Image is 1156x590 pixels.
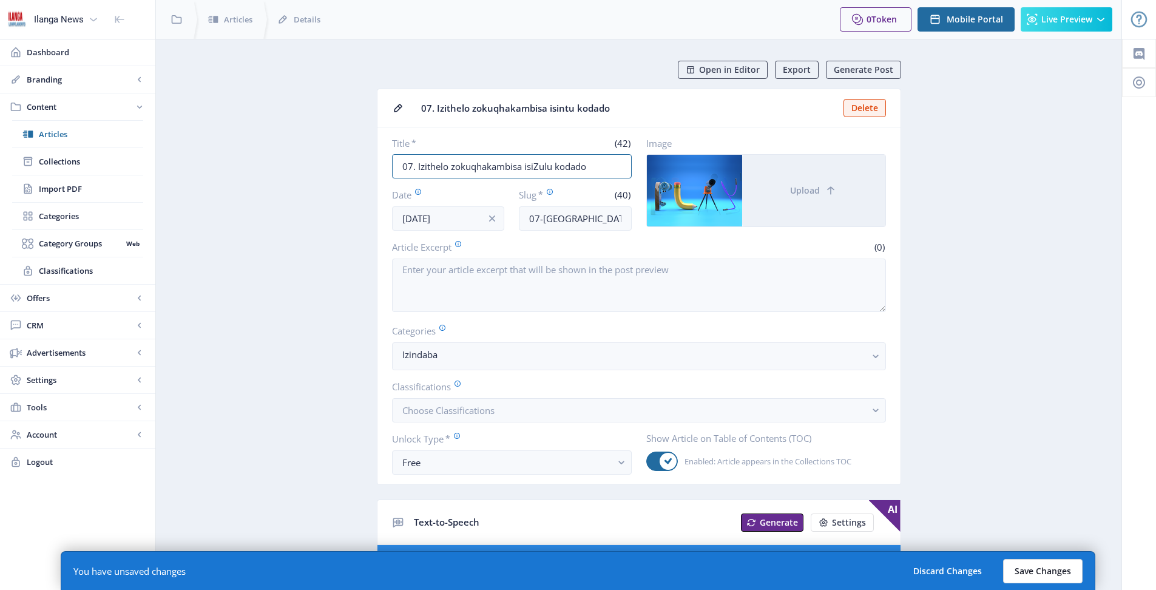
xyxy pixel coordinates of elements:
[27,456,146,468] span: Logout
[392,432,622,446] label: Unlock Type
[27,347,134,359] span: Advertisements
[402,347,866,362] nb-select-label: Izindaba
[811,514,874,532] button: Settings
[613,189,632,201] span: (40)
[699,65,760,75] span: Open in Editor
[392,398,886,422] button: Choose Classifications
[519,188,570,202] label: Slug
[392,137,507,149] label: Title
[39,210,143,222] span: Categories
[646,137,876,149] label: Image
[73,565,186,577] div: You have unsaved changes
[869,500,901,532] span: AI
[12,257,143,284] a: Classifications
[39,265,143,277] span: Classifications
[734,514,803,532] a: New page
[414,516,479,528] span: Text-to-Speech
[12,230,143,257] a: Category GroupsWeb
[39,183,143,195] span: Import PDF
[392,188,495,202] label: Date
[392,240,634,254] label: Article Excerpt
[27,429,134,441] span: Account
[39,155,143,168] span: Collections
[402,404,495,416] span: Choose Classifications
[12,175,143,202] a: Import PDF
[486,212,498,225] nb-icon: info
[12,121,143,147] a: Articles
[12,203,143,229] a: Categories
[392,380,876,393] label: Classifications
[392,206,505,231] input: Publishing Date
[775,61,819,79] button: Export
[902,559,993,583] button: Discard Changes
[613,137,632,149] span: (42)
[27,292,134,304] span: Offers
[421,102,836,115] span: 07. Izithelo zokuqhakambisa isintu kodado
[832,518,866,527] span: Settings
[27,401,134,413] span: Tools
[27,101,134,113] span: Content
[27,319,134,331] span: CRM
[402,455,612,470] div: Free
[840,7,911,32] button: 0Token
[519,206,632,231] input: this-is-how-a-slug-looks-like
[392,154,632,178] input: Type Article Title ...
[873,241,886,253] span: (0)
[392,324,876,337] label: Categories
[39,237,122,249] span: Category Groups
[918,7,1015,32] button: Mobile Portal
[294,13,320,25] span: Details
[760,518,798,527] span: Generate
[947,15,1003,24] span: Mobile Portal
[790,186,820,195] span: Upload
[1003,559,1083,583] button: Save Changes
[12,148,143,175] a: Collections
[27,374,134,386] span: Settings
[843,99,886,117] button: Delete
[783,65,811,75] span: Export
[678,61,768,79] button: Open in Editor
[826,61,901,79] button: Generate Post
[678,454,851,469] span: Enabled: Article appears in the Collections TOC
[741,514,803,532] button: Generate
[834,65,893,75] span: Generate Post
[1021,7,1112,32] button: Live Preview
[34,6,84,33] div: Ilanga News
[646,432,876,444] label: Show Article on Table of Contents (TOC)
[742,155,885,226] button: Upload
[39,128,143,140] span: Articles
[392,342,886,370] button: Izindaba
[7,10,27,29] img: 6e32966d-d278-493e-af78-9af65f0c2223.png
[224,13,252,25] span: Articles
[122,237,143,249] nb-badge: Web
[392,450,632,475] button: Free
[480,206,504,231] button: info
[27,73,134,86] span: Branding
[871,13,897,25] span: Token
[1041,15,1092,24] span: Live Preview
[803,514,874,532] a: New page
[27,46,146,58] span: Dashboard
